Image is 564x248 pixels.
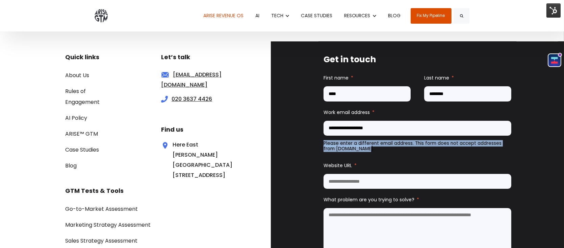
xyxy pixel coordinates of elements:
[324,162,352,169] span: Website URL
[65,186,239,196] h3: GTM Tests & Tools
[19,11,33,16] div: v 4.0.25
[65,221,151,229] a: Marketing Strategy Assessment
[11,18,16,23] img: website_grey.svg
[65,52,121,62] h3: Quick links
[324,53,511,66] h3: Get in touch
[95,9,108,22] img: ARISE GTM logo grey
[161,71,222,89] a: [EMAIL_ADDRESS][DOMAIN_NAME]
[18,39,24,45] img: tab_domain_overview_orange.svg
[11,11,16,16] img: logo_orange.svg
[411,8,452,24] a: Fix My Pipeline
[324,196,414,203] span: What problem are you trying to solve?
[65,162,77,170] a: Blog
[424,74,449,81] span: Last name
[75,40,114,44] div: Keywords by Traffic
[344,12,344,13] span: Show submenu for RESOURCES
[18,18,74,23] div: Domain: [DOMAIN_NAME]
[344,12,370,19] span: RESOURCES
[271,12,283,19] span: TECH
[454,8,469,24] button: Search
[324,140,502,152] label: Please enter a different email address. This form does not accept addresses from [DOMAIN_NAME].
[65,205,138,213] a: Go-to-Market Assessment
[546,3,561,18] img: HubSpot Tools Menu Toggle
[271,12,272,13] span: Show submenu for TECH
[65,71,89,79] a: About Us
[65,237,137,245] a: Sales Strategy Assessment
[65,146,99,154] a: Case Studies
[161,140,216,180] div: Here East [PERSON_NAME] [GEOGRAPHIC_DATA][STREET_ADDRESS]
[65,114,87,122] a: AI Policy
[324,74,349,81] span: First name
[67,39,73,45] img: tab_keywords_by_traffic_grey.svg
[26,40,60,44] div: Domain Overview
[65,70,121,171] div: Navigation Menu
[161,52,239,62] h3: Let’s talk
[324,109,370,116] span: Work email address
[161,125,239,135] h3: Find us
[172,95,212,103] a: 020 3637 4426
[65,87,100,106] a: Rules of Engagement
[65,130,98,138] a: ARISE™ GTM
